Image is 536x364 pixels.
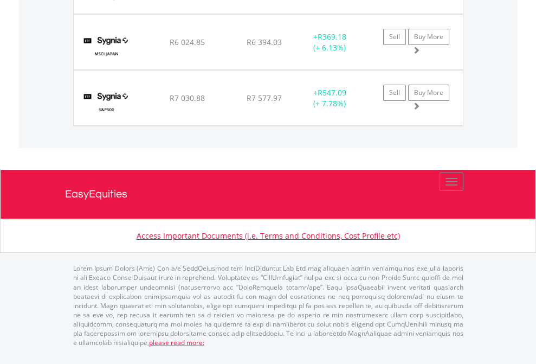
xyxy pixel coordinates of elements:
[296,31,364,53] div: + (+ 6.13%)
[170,37,205,47] span: R6 024.85
[318,87,346,98] span: R547.09
[79,28,134,67] img: TFSA.SYGJP.png
[170,93,205,103] span: R7 030.88
[149,338,204,347] a: please read more:
[383,85,406,101] a: Sell
[383,29,406,45] a: Sell
[137,231,400,241] a: Access Important Documents (i.e. Terms and Conditions, Cost Profile etc)
[318,31,346,42] span: R369.18
[247,93,282,103] span: R7 577.97
[408,85,449,101] a: Buy More
[79,84,134,123] img: TFSA.SYG500.png
[73,264,463,347] p: Lorem Ipsum Dolors (Ame) Con a/e SeddOeiusmod tem InciDiduntut Lab Etd mag aliquaen admin veniamq...
[65,170,472,219] a: EasyEquities
[408,29,449,45] a: Buy More
[247,37,282,47] span: R6 394.03
[296,87,364,109] div: + (+ 7.78%)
